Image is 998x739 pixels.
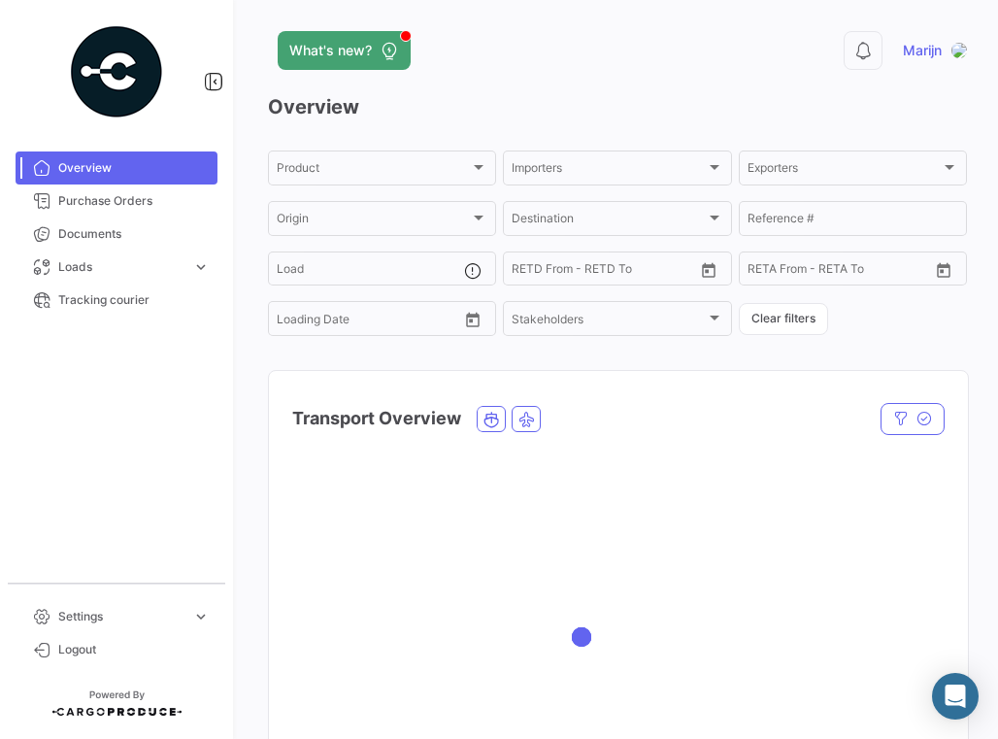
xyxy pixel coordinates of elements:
button: Ocean [478,407,505,431]
a: Documents [16,218,217,251]
a: Purchase Orders [16,185,217,218]
span: Exporters [748,164,941,178]
span: What's new? [289,41,372,60]
span: Settings [58,608,184,625]
div: Abrir Intercom Messenger [932,673,979,720]
span: Tracking courier [58,291,210,309]
input: To [552,265,640,279]
button: Air [513,407,540,431]
a: Overview [16,151,217,185]
input: From [748,265,775,279]
h4: Transport Overview [292,405,461,432]
button: Open calendar [929,255,958,285]
input: To [317,315,405,328]
input: To [788,265,876,279]
span: Stakeholders [512,315,705,328]
span: expand_more [192,608,210,625]
button: What's new? [278,31,411,70]
span: Purchase Orders [58,192,210,210]
button: Open calendar [694,255,723,285]
span: Logout [58,641,210,658]
img: logo.png [951,43,967,58]
span: Origin [277,215,470,228]
a: Tracking courier [16,284,217,317]
img: powered-by.png [68,23,165,120]
span: Destination [512,215,705,228]
span: Marijn [903,41,942,60]
button: Clear filters [739,303,828,335]
span: Product [277,164,470,178]
span: expand_more [192,258,210,276]
input: From [277,315,304,328]
span: Loads [58,258,184,276]
span: Importers [512,164,705,178]
input: From [512,265,539,279]
span: Documents [58,225,210,243]
h3: Overview [268,93,967,120]
button: Open calendar [458,305,487,334]
span: Overview [58,159,210,177]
